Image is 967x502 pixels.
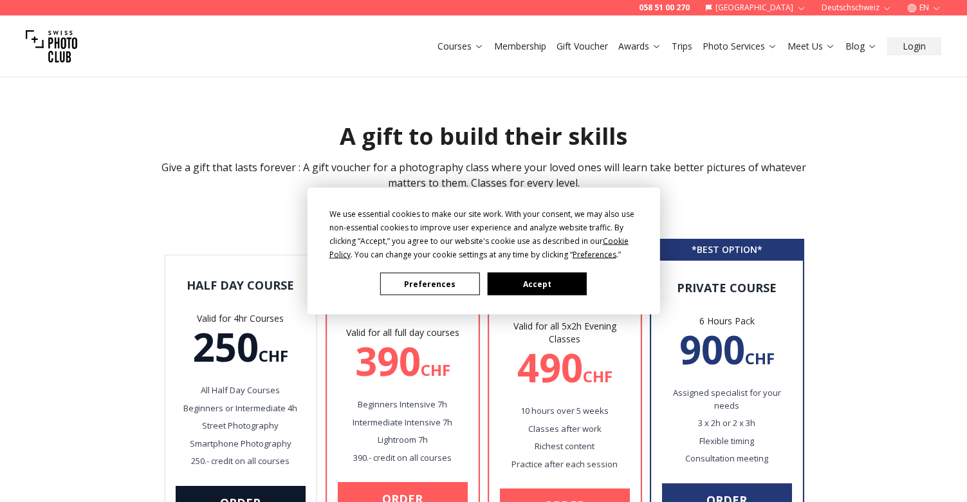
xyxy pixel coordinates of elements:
[307,188,659,315] div: Cookie Consent Prompt
[380,273,479,295] button: Preferences
[329,207,638,261] div: We use essential cookies to make our site work. With your consent, we may also use non-essential ...
[573,249,616,260] span: Preferences
[329,236,629,260] span: Cookie Policy
[487,273,586,295] button: Accept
